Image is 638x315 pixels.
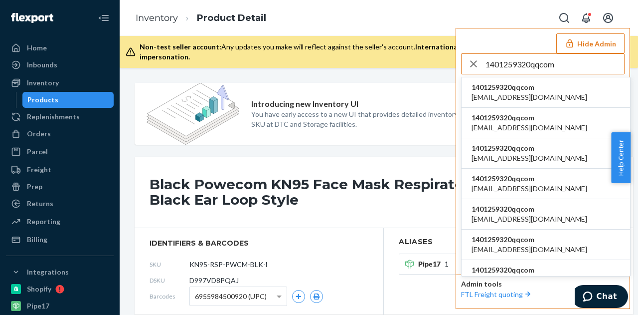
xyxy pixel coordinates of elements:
[445,259,449,269] span: 1
[197,12,266,23] a: Product Detail
[150,260,189,269] span: SKU
[6,75,114,91] a: Inventory
[6,214,114,230] a: Reporting
[27,95,58,105] div: Products
[472,204,587,214] span: 1401259320qqcom
[472,174,587,184] span: 1401259320qqcom
[6,162,114,178] a: Freight
[27,235,47,245] div: Billing
[472,113,587,123] span: 1401259320qqcom
[461,279,625,289] p: Admin tools
[472,265,587,275] span: 1401259320qqcom
[556,33,625,53] button: Hide Admin
[150,276,189,285] span: DSKU
[611,132,631,183] button: Help Center
[6,144,114,160] a: Parcel
[150,177,485,208] h1: Black Powecom KN95 Face Mask Respirator - Black Ear Loop Style
[6,264,114,280] button: Integrations
[27,182,42,192] div: Prep
[150,292,189,301] span: Barcodes
[6,126,114,142] a: Orders
[27,112,80,122] div: Replenishments
[27,147,48,157] div: Parcel
[189,276,239,286] span: D997VD8PQAJ
[472,245,587,255] span: [EMAIL_ADDRESS][DOMAIN_NAME]
[485,54,624,74] input: Search or paste seller ID
[27,165,51,175] div: Freight
[399,254,506,275] button: Pipe171
[461,290,533,299] a: FTL Freight quoting
[598,8,618,28] button: Open account menu
[27,217,60,227] div: Reporting
[472,184,587,194] span: [EMAIL_ADDRESS][DOMAIN_NAME]
[140,42,221,51] span: Non-test seller account:
[136,12,178,23] a: Inventory
[6,196,114,212] a: Returns
[6,57,114,73] a: Inbounds
[472,214,587,224] span: [EMAIL_ADDRESS][DOMAIN_NAME]
[6,109,114,125] a: Replenishments
[6,232,114,248] a: Billing
[27,199,53,209] div: Returns
[6,281,114,297] a: Shopify
[472,123,587,133] span: [EMAIL_ADDRESS][DOMAIN_NAME]
[472,143,587,153] span: 1401259320qqcom
[6,298,114,314] a: Pipe17
[576,8,596,28] button: Open notifications
[575,285,628,310] iframe: Opens a widget where you can chat to one of our agents
[472,82,587,92] span: 1401259320qqcom
[472,275,587,285] span: [EMAIL_ADDRESS][DOMAIN_NAME]
[195,288,267,305] span: 6955984500920 (UPC)
[94,8,114,28] button: Close Navigation
[22,92,114,108] a: Products
[418,259,445,269] span: Pipe17
[472,235,587,245] span: 1401259320qqcom
[6,40,114,56] a: Home
[150,238,368,248] span: identifiers & barcodes
[27,284,51,294] div: Shopify
[140,42,622,62] div: Any updates you make will reflect against the seller's account.
[472,92,587,102] span: [EMAIL_ADDRESS][DOMAIN_NAME]
[27,301,49,311] div: Pipe17
[251,109,534,129] p: You have early access to a new UI that provides detailed inventory breakdown for each SKU at DTC ...
[399,238,618,246] h2: Aliases
[27,78,59,88] div: Inventory
[472,153,587,163] span: [EMAIL_ADDRESS][DOMAIN_NAME]
[27,43,47,53] div: Home
[251,98,358,110] p: Introducing new Inventory UI
[27,267,69,277] div: Integrations
[6,179,114,195] a: Prep
[27,129,51,139] div: Orders
[554,8,574,28] button: Open Search Box
[128,3,274,33] ol: breadcrumbs
[27,60,57,70] div: Inbounds
[11,13,53,23] img: Flexport logo
[147,83,239,145] img: new-reports-banner-icon.82668bd98b6a51aee86340f2a7b77ae3.png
